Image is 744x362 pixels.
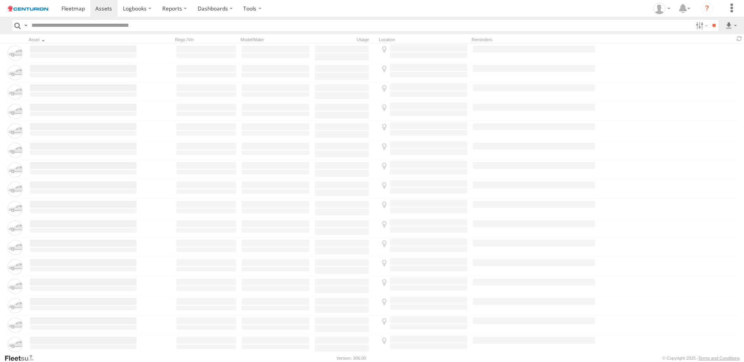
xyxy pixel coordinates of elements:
[175,37,237,42] div: Rego./Vin
[240,37,311,42] div: Model/Make
[693,20,709,31] label: Search Filter Options
[23,20,29,31] label: Search Query
[701,2,713,15] i: ?
[29,37,138,42] div: Click to Sort
[698,356,740,360] a: Terms and Conditions
[725,20,738,31] label: Export results as...
[651,3,673,14] div: Michala Nielsen
[8,6,48,11] img: logo.svg
[379,37,469,42] div: Location
[662,356,740,360] div: © Copyright 2025 -
[472,37,596,42] div: Reminders
[337,356,366,360] div: Version: 306.00
[735,35,744,42] span: Refresh
[4,354,40,362] a: Visit our Website
[314,37,376,42] div: Usage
